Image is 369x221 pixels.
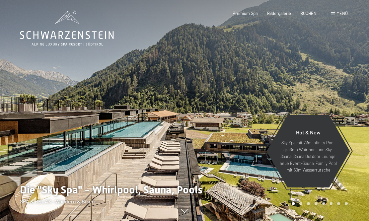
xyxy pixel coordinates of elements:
span: Menü [336,11,348,16]
div: Carousel Page 3 [307,202,310,205]
div: Carousel Pagination [290,202,348,205]
div: Carousel Page 7 [337,202,340,205]
div: Carousel Page 1 (Current Slide) [292,202,295,205]
span: Hot & New [296,129,321,135]
a: Hot & New Sky Spa mit 23m Infinity Pool, großem Whirlpool und Sky-Sauna, Sauna Outdoor Lounge, ne... [266,115,350,188]
div: Carousel Page 5 [322,202,325,205]
div: Carousel Page 6 [330,202,333,205]
div: Carousel Page 4 [315,202,318,205]
div: Carousel Page 2 [299,202,302,205]
p: Sky Spa mit 23m Infinity Pool, großem Whirlpool und Sky-Sauna, Sauna Outdoor Lounge, neue Event-S... [279,139,337,173]
div: Carousel Page 8 [345,202,348,205]
a: Bildergalerie [267,11,291,16]
a: Premium Spa [233,11,258,16]
a: BUCHEN [300,11,317,16]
